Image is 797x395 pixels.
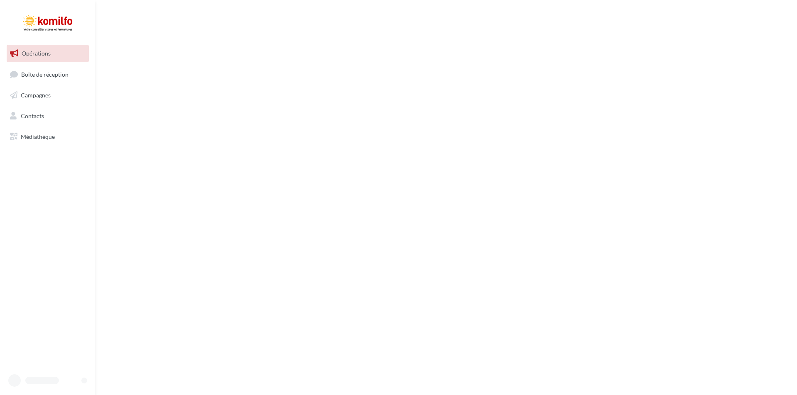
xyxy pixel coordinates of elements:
span: Campagnes [21,92,51,99]
a: Boîte de réception [5,65,90,83]
span: Médiathèque [21,133,55,140]
span: Contacts [21,112,44,119]
span: Boîte de réception [21,70,68,78]
span: Opérations [22,50,51,57]
a: Contacts [5,107,90,125]
a: Campagnes [5,87,90,104]
a: Médiathèque [5,128,90,145]
a: Opérations [5,45,90,62]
